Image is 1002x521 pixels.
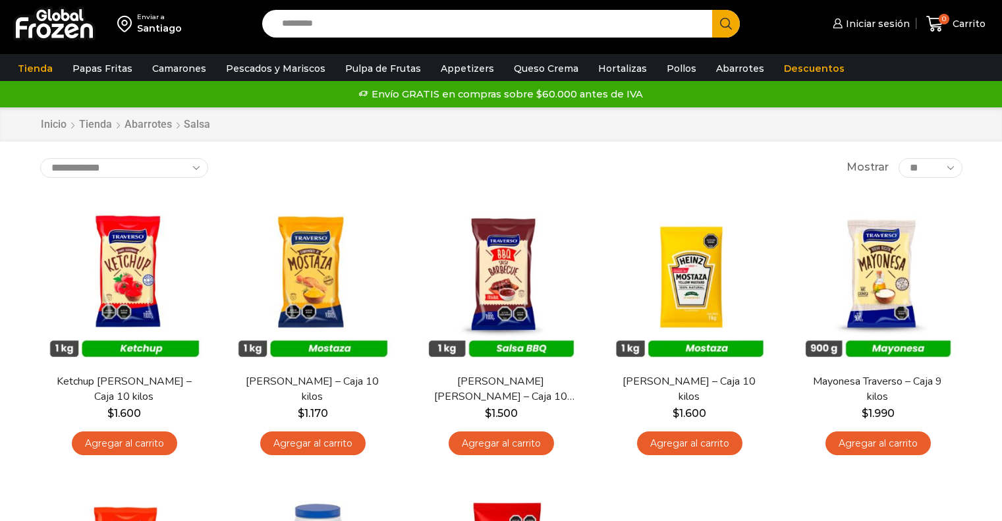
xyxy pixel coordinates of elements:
a: Ketchup [PERSON_NAME] – Caja 10 kilos [48,374,200,404]
span: $ [298,407,304,420]
a: Mayonesa Traverso – Caja 9 kilos [802,374,953,404]
a: [PERSON_NAME] – Caja 10 kilos [237,374,388,404]
a: Agregar al carrito: “Mayonesa Traverso - Caja 9 kilos” [825,431,931,456]
span: Iniciar sesión [843,17,910,30]
a: Abarrotes [710,56,771,81]
div: Santiago [137,22,182,35]
span: $ [485,407,491,420]
a: 0 Carrito [923,9,989,40]
a: Descuentos [777,56,851,81]
a: Abarrotes [124,117,173,132]
div: Enviar a [137,13,182,22]
button: Search button [712,10,740,38]
a: Papas Fritas [66,56,139,81]
a: Tienda [11,56,59,81]
a: Hortalizas [592,56,654,81]
a: Camarones [146,56,213,81]
h1: Salsa [184,118,210,130]
span: $ [107,407,114,420]
a: Agregar al carrito: “Mostaza Traverso - Caja 10 kilos” [260,431,366,456]
bdi: 1.990 [862,407,895,420]
select: Pedido de la tienda [40,158,208,178]
a: Iniciar sesión [829,11,910,37]
a: Tienda [78,117,113,132]
span: 0 [939,14,949,24]
a: Agregar al carrito: “Salsa Barbacue Traverso - Caja 10 kilos” [449,431,554,456]
a: Agregar al carrito: “Mostaza Heinz - Caja 10 kilos” [637,431,742,456]
bdi: 1.600 [107,407,141,420]
a: Appetizers [434,56,501,81]
a: Queso Crema [507,56,585,81]
span: $ [673,407,679,420]
a: Pulpa de Frutas [339,56,428,81]
a: [PERSON_NAME] – Caja 10 kilos [613,374,765,404]
img: address-field-icon.svg [117,13,137,35]
a: [PERSON_NAME] [PERSON_NAME] – Caja 10 kilos [425,374,576,404]
span: Carrito [949,17,986,30]
bdi: 1.600 [673,407,706,420]
a: Inicio [40,117,67,132]
bdi: 1.170 [298,407,328,420]
span: $ [862,407,868,420]
span: Mostrar [847,160,889,175]
bdi: 1.500 [485,407,518,420]
a: Agregar al carrito: “Ketchup Traverso - Caja 10 kilos” [72,431,177,456]
a: Pollos [660,56,703,81]
nav: Breadcrumb [40,117,210,132]
a: Pescados y Mariscos [219,56,332,81]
